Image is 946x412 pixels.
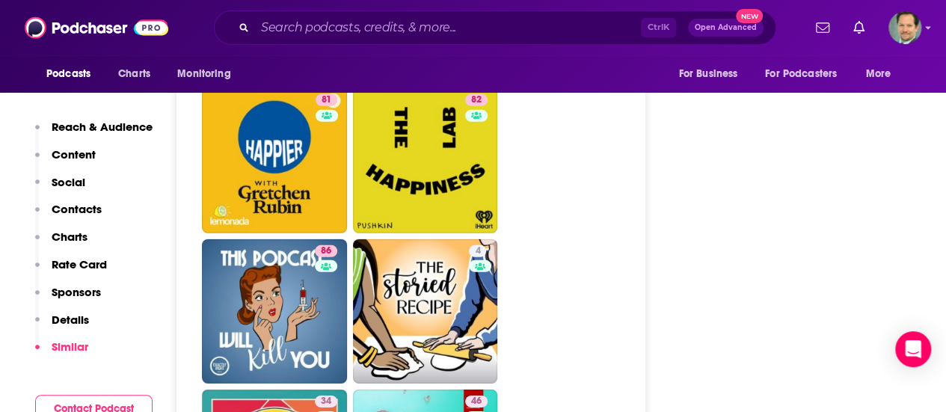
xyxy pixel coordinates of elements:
a: 81 [202,88,347,233]
a: 46 [465,396,488,408]
span: More [866,64,891,84]
p: Contacts [52,202,102,216]
a: 86 [202,239,347,384]
button: open menu [755,60,859,88]
button: Details [35,313,89,340]
input: Search podcasts, credits, & more... [255,16,641,40]
button: Open AdvancedNew [688,19,764,37]
p: Social [52,175,85,189]
div: Search podcasts, credits, & more... [214,10,776,45]
img: User Profile [888,11,921,44]
a: Show notifications dropdown [847,15,870,40]
a: 4 [469,245,486,257]
p: Sponsors [52,285,101,299]
a: Charts [108,60,159,88]
div: Open Intercom Messenger [895,331,931,367]
span: For Podcasters [765,64,837,84]
button: open menu [668,60,756,88]
p: Content [52,147,96,162]
p: Details [52,313,89,327]
button: Rate Card [35,257,107,285]
span: New [736,9,763,23]
a: 82 [353,88,498,233]
a: 82 [465,94,488,106]
button: Reach & Audience [35,120,153,147]
button: Contacts [35,202,102,230]
button: Social [35,175,85,203]
button: open menu [167,60,250,88]
button: Sponsors [35,285,101,313]
a: Show notifications dropdown [810,15,835,40]
span: 34 [321,394,331,409]
p: Reach & Audience [52,120,153,134]
img: Podchaser - Follow, Share and Rate Podcasts [25,13,168,42]
span: Podcasts [46,64,90,84]
p: Charts [52,230,87,244]
button: Charts [35,230,87,257]
span: Ctrl K [641,18,676,37]
button: open menu [36,60,110,88]
a: 4 [353,239,498,384]
button: Similar [35,339,88,367]
span: 4 [475,244,480,259]
span: Logged in as dean11209 [888,11,921,44]
a: 34 [315,396,337,408]
a: 86 [315,245,337,257]
a: 81 [316,94,337,106]
p: Rate Card [52,257,107,271]
button: Content [35,147,96,175]
button: open menu [856,60,910,88]
span: Open Advanced [695,24,757,31]
span: For Business [678,64,737,84]
span: Charts [118,64,150,84]
span: 82 [471,93,482,108]
p: Similar [52,339,88,354]
span: Monitoring [177,64,230,84]
span: 81 [322,93,331,108]
span: 86 [321,244,331,259]
button: Show profile menu [888,11,921,44]
span: 46 [471,394,482,409]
